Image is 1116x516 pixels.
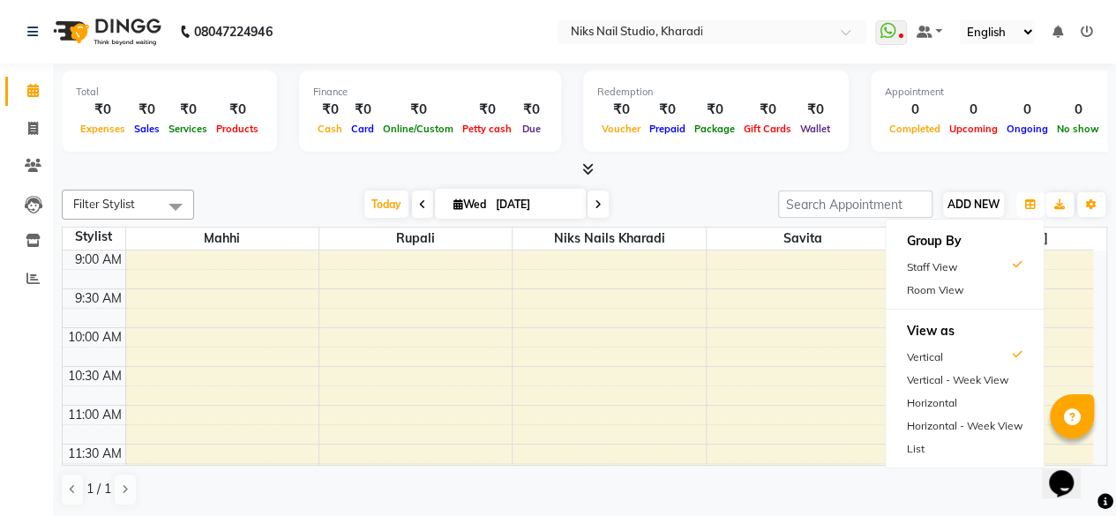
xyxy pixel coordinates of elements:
[886,437,1044,460] div: List
[690,100,739,120] div: ₹0
[45,7,166,56] img: logo
[739,123,796,135] span: Gift Cards
[378,123,458,135] span: Online/Custom
[796,100,835,120] div: ₹0
[194,7,272,56] b: 08047224946
[597,100,645,120] div: ₹0
[886,369,1044,392] div: Vertical - Week View
[886,256,1044,279] div: Staff View
[212,123,263,135] span: Products
[76,100,130,120] div: ₹0
[945,123,1002,135] span: Upcoming
[130,123,164,135] span: Sales
[886,227,1044,256] h6: Group By
[313,100,347,120] div: ₹0
[458,100,516,120] div: ₹0
[886,415,1044,437] div: Horizontal - Week View
[126,228,318,250] span: Mahhi
[1002,123,1052,135] span: Ongoing
[164,100,212,120] div: ₹0
[76,123,130,135] span: Expenses
[597,123,645,135] span: Voucher
[458,123,516,135] span: Petty cash
[491,191,579,218] input: 2025-09-03
[212,100,263,120] div: ₹0
[518,123,545,135] span: Due
[1052,100,1104,120] div: 0
[364,191,408,218] span: Today
[1042,445,1098,498] iframe: chat widget
[319,228,512,250] span: Rupali
[378,100,458,120] div: ₹0
[71,289,125,308] div: 9:30 AM
[1002,100,1052,120] div: 0
[886,317,1044,346] h6: View as
[945,100,1002,120] div: 0
[313,85,547,100] div: Finance
[347,123,378,135] span: Card
[947,198,1000,211] span: ADD NEW
[347,100,378,120] div: ₹0
[1052,123,1104,135] span: No show
[64,367,125,385] div: 10:30 AM
[64,406,125,424] div: 11:00 AM
[886,346,1044,369] div: Vertical
[76,85,263,100] div: Total
[597,85,835,100] div: Redemption
[796,123,835,135] span: Wallet
[645,100,690,120] div: ₹0
[64,328,125,347] div: 10:00 AM
[778,191,932,218] input: Search Appointment
[885,100,945,120] div: 0
[645,123,690,135] span: Prepaid
[739,100,796,120] div: ₹0
[690,123,739,135] span: Package
[64,445,125,463] div: 11:30 AM
[886,279,1044,302] div: Room View
[885,85,1104,100] div: Appointment
[86,480,111,498] span: 1 / 1
[885,123,945,135] span: Completed
[943,192,1004,217] button: ADD NEW
[63,228,125,246] div: Stylist
[164,123,212,135] span: Services
[71,251,125,269] div: 9:00 AM
[449,198,491,211] span: Wed
[707,228,899,250] span: Savita
[516,100,547,120] div: ₹0
[886,392,1044,415] div: Horizontal
[313,123,347,135] span: Cash
[513,228,705,250] span: Niks Nails Kharadi
[130,100,164,120] div: ₹0
[73,197,135,211] span: Filter Stylist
